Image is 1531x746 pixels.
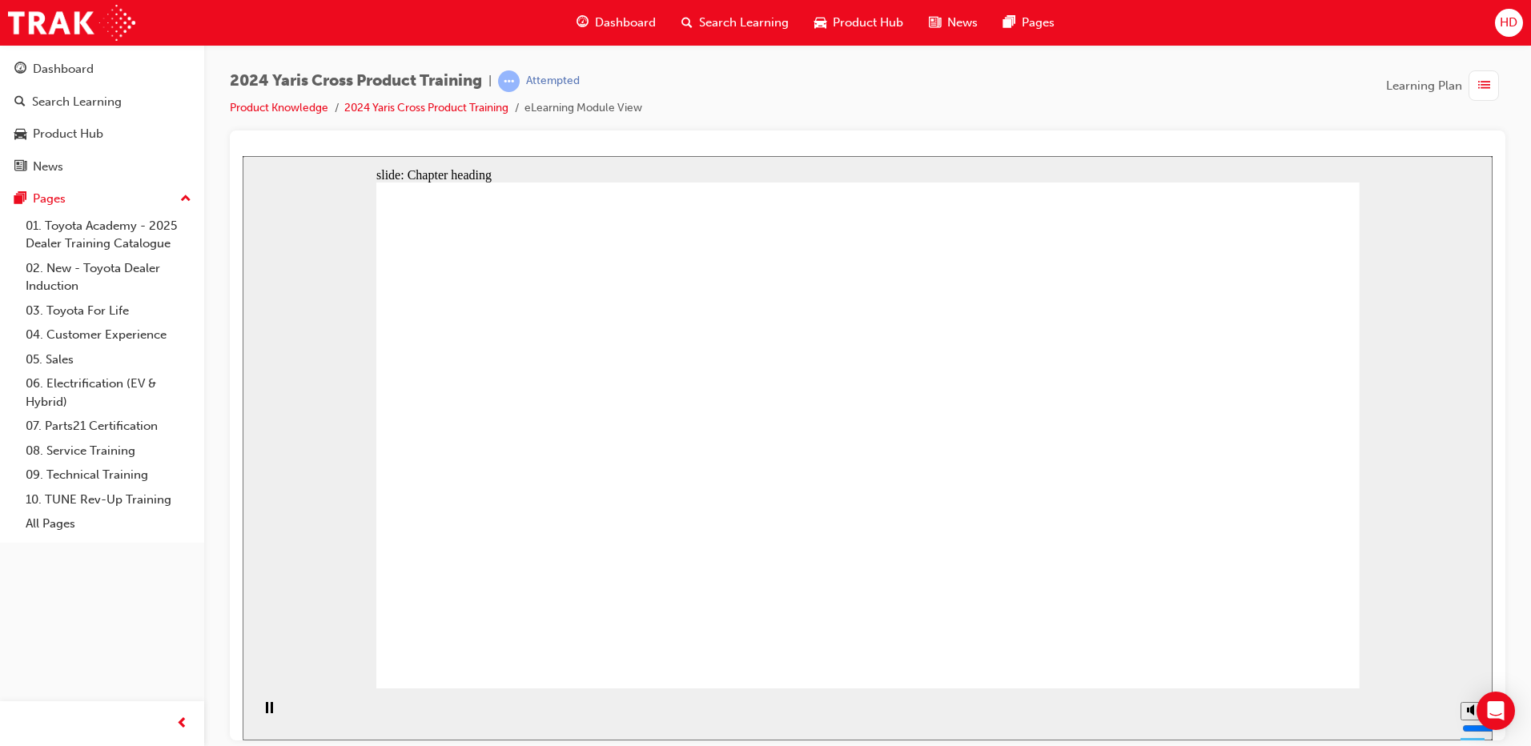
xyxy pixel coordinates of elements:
a: Dashboard [6,54,198,84]
a: 01. Toyota Academy - 2025 Dealer Training Catalogue [19,214,198,256]
span: list-icon [1478,76,1490,96]
div: News [33,158,63,176]
a: All Pages [19,511,198,536]
span: News [947,14,978,32]
span: news-icon [14,160,26,174]
div: Dashboard [33,60,94,78]
div: Search Learning [32,93,122,111]
div: misc controls [1210,532,1242,584]
a: 2024 Yaris Cross Product Training [344,101,508,114]
span: search-icon [14,95,26,110]
a: Product Knowledge [230,101,328,114]
a: Search Learning [6,87,198,117]
a: 08. Service Training [19,439,198,463]
span: learningRecordVerb_ATTEMPT-icon [498,70,520,92]
div: Product Hub [33,125,103,143]
a: search-iconSearch Learning [669,6,802,39]
a: 05. Sales [19,347,198,372]
span: car-icon [14,127,26,142]
span: pages-icon [1003,13,1015,33]
span: Dashboard [595,14,656,32]
div: playback controls [8,532,35,584]
span: Pages [1022,14,1055,32]
a: 10. TUNE Rev-Up Training [19,487,198,512]
button: DashboardSearch LearningProduct HubNews [6,51,198,184]
button: Pages [6,184,198,214]
span: | [488,72,492,90]
span: car-icon [814,13,826,33]
span: Product Hub [833,14,903,32]
a: 07. Parts21 Certification [19,414,198,439]
span: Learning Plan [1386,77,1462,95]
span: pages-icon [14,192,26,207]
a: 04. Customer Experience [19,323,198,347]
a: pages-iconPages [991,6,1067,39]
img: Trak [8,5,135,41]
a: news-iconNews [916,6,991,39]
span: up-icon [180,189,191,210]
span: guage-icon [577,13,589,33]
span: news-icon [929,13,941,33]
span: guage-icon [14,62,26,77]
button: HD [1495,9,1523,37]
span: prev-icon [176,714,188,734]
span: Search Learning [699,14,789,32]
a: 06. Electrification (EV & Hybrid) [19,371,198,414]
a: News [6,152,198,182]
a: guage-iconDashboard [564,6,669,39]
a: Product Hub [6,119,198,149]
a: 03. Toyota For Life [19,299,198,323]
span: 2024 Yaris Cross Product Training [230,72,482,90]
span: HD [1500,14,1517,32]
a: 09. Technical Training [19,463,198,487]
div: Attempted [526,74,580,89]
input: volume [1220,566,1323,579]
button: Mute (Ctrl+Alt+M) [1218,546,1244,564]
button: Pause (Ctrl+Alt+P) [8,545,35,572]
a: 02. New - Toyota Dealer Induction [19,256,198,299]
span: search-icon [681,13,693,33]
li: eLearning Module View [524,99,642,118]
div: Pages [33,190,66,208]
button: Learning Plan [1386,70,1505,101]
a: car-iconProduct Hub [802,6,916,39]
div: Open Intercom Messenger [1477,692,1515,730]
